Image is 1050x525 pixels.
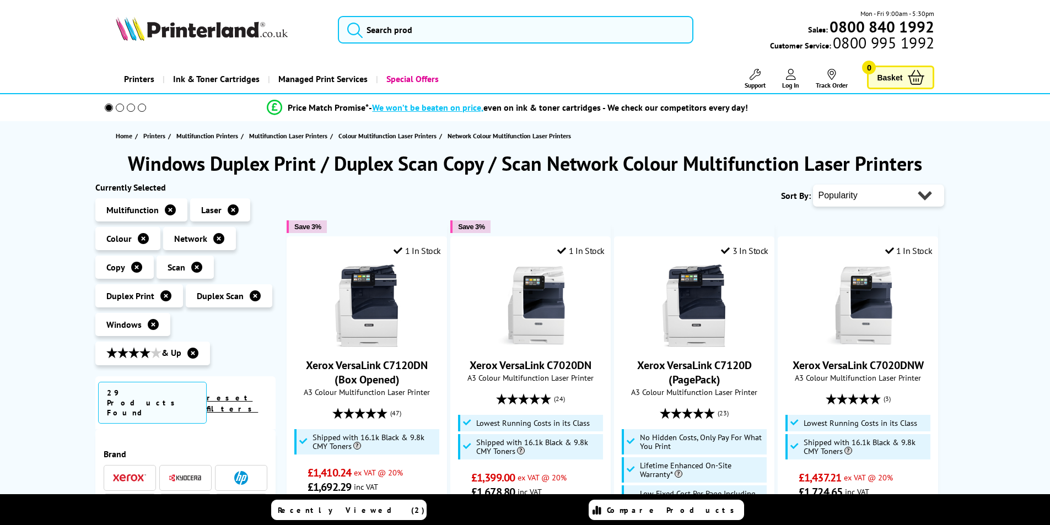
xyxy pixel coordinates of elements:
[816,69,848,89] a: Track Order
[884,388,891,409] span: (3)
[354,467,403,478] span: ex VAT @ 20%
[390,403,401,424] span: (47)
[518,486,542,497] span: inc VAT
[376,65,447,93] a: Special Offers
[326,264,408,347] img: Xerox VersaLink C7120DN (Box Opened)
[471,470,515,485] span: £1,399.00
[745,81,766,89] span: Support
[860,8,934,19] span: Mon - Fri 9:00am - 5:30pm
[653,264,736,347] img: Xerox VersaLink C7120D (PagePack)
[372,102,483,113] span: We won’t be beaten on price,
[176,130,238,142] span: Multifunction Printers
[718,403,729,424] span: (23)
[338,16,693,44] input: Search prod
[554,388,565,409] span: (24)
[143,130,165,142] span: Printers
[831,37,934,48] span: 0800 995 1992
[173,65,260,93] span: Ink & Toner Cartridges
[90,98,926,117] li: modal_Promise
[326,338,408,349] a: Xerox VersaLink C7120DN (Box Opened)
[781,190,811,201] span: Sort By:
[877,70,902,85] span: Basket
[95,150,955,176] h1: Windows Duplex Print / Duplex Scan Copy / Scan Network Colour Multifunction Laser Printers
[113,471,146,485] a: Xerox
[745,69,766,89] a: Support
[394,245,441,256] div: 1 In Stock
[817,264,900,347] img: Xerox VersaLink C7020DNW
[113,474,146,481] img: Xerox
[249,130,330,142] a: Multifunction Laser Printers
[106,204,159,215] span: Multifunction
[143,130,168,142] a: Printers
[867,66,934,89] a: Basket 0
[828,21,934,32] a: 0800 840 1992
[518,472,567,483] span: ex VAT @ 20%
[169,474,202,482] img: Kyocera
[293,387,441,397] span: A3 Colour Multifunction Laser Printer
[271,500,427,520] a: Recently Viewed (2)
[287,220,326,233] button: Save 3%
[306,358,428,387] a: Xerox VersaLink C7120DN (Box Opened)
[313,433,437,451] span: Shipped with 16.1k Black & 9.8k CMY Toners
[830,17,934,37] b: 0800 840 1992
[620,387,768,397] span: A3 Colour Multifunction Laser Printer
[844,472,893,483] span: ex VAT @ 20%
[106,290,154,301] span: Duplex Print
[450,220,490,233] button: Save 3%
[782,69,799,89] a: Log In
[784,372,932,383] span: A3 Colour Multifunction Laser Printer
[799,470,841,485] span: £1,437.21
[885,245,933,256] div: 1 In Stock
[308,466,351,480] span: £1,410.24
[278,505,425,515] span: Recently Viewed (2)
[116,17,288,41] img: Printerland Logo
[106,233,132,244] span: Colour
[845,486,869,497] span: inc VAT
[456,372,605,383] span: A3 Colour Multifunction Laser Printer
[338,130,439,142] a: Colour Multifunction Laser Printers
[770,37,934,51] span: Customer Service:
[197,290,244,301] span: Duplex Scan
[288,102,369,113] span: Price Match Promise*
[793,358,924,372] a: Xerox VersaLink C7020DNW
[640,433,764,451] span: No Hidden Costs, Only Pay For What You Print
[653,338,736,349] a: Xerox VersaLink C7120D (PagePack)
[799,485,842,499] span: £1,724.65
[637,358,752,387] a: Xerox VersaLink C7120D (PagePack)
[95,182,276,193] div: Currently Selected
[354,481,378,492] span: inc VAT
[640,461,764,479] span: Lifetime Enhanced On-Site Warranty*
[448,132,571,140] span: Network Colour Multifunction Laser Printers
[294,223,321,231] span: Save 3%
[174,233,207,244] span: Network
[471,485,515,499] span: £1,678.80
[489,338,572,349] a: Xerox VersaLink C7020DN
[476,419,590,427] span: Lowest Running Costs in its Class
[163,65,268,93] a: Ink & Toner Cartridges
[808,24,828,35] span: Sales:
[470,358,591,372] a: Xerox VersaLink C7020DN
[168,262,185,273] span: Scan
[106,347,181,360] span: & Up
[489,264,572,347] img: Xerox VersaLink C7020DN
[224,471,257,485] a: HP
[104,448,268,459] span: Brand
[207,393,258,414] a: reset filters
[721,245,768,256] div: 3 In Stock
[862,61,876,74] span: 0
[607,505,740,515] span: Compare Products
[106,262,125,273] span: Copy
[804,438,928,456] span: Shipped with 16.1k Black & 9.8k CMY Toners
[201,204,222,215] span: Laser
[268,65,376,93] a: Managed Print Services
[817,338,900,349] a: Xerox VersaLink C7020DNW
[116,65,163,93] a: Printers
[116,17,325,43] a: Printerland Logo
[98,382,207,424] span: 29 Products Found
[640,489,764,507] span: Low Fixed Cost Per Page Including All Cartridges
[308,480,351,494] span: £1,692.29
[234,471,248,485] img: HP
[106,319,142,330] span: Windows
[557,245,605,256] div: 1 In Stock
[476,438,601,456] span: Shipped with 16.1k Black & 9.8k CMY Toners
